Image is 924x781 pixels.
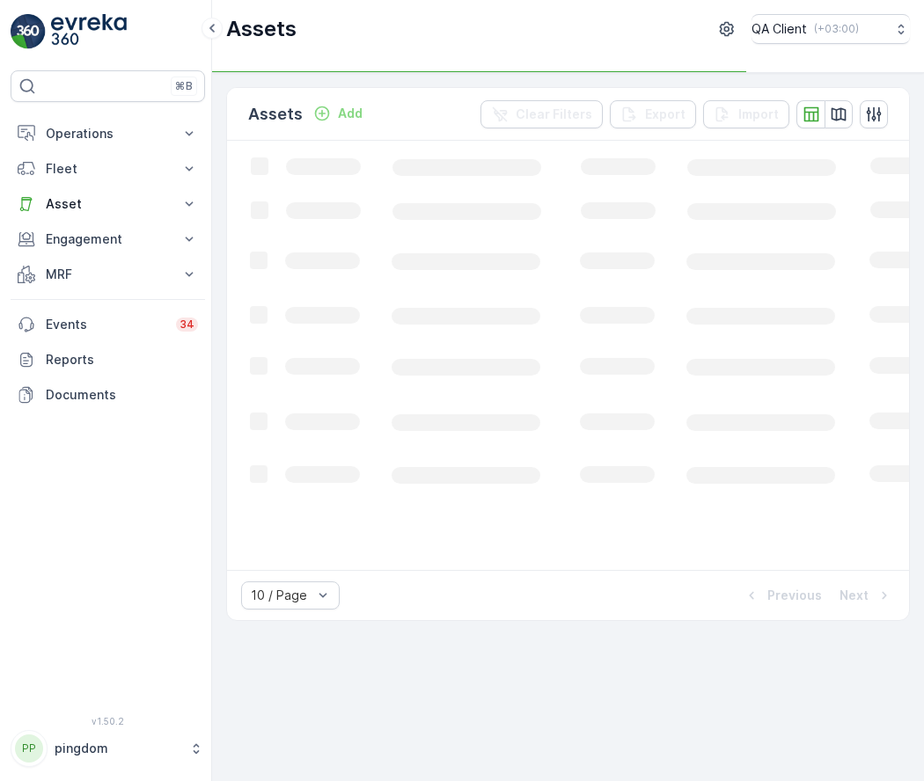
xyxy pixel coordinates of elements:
p: Fleet [46,160,170,178]
a: Events34 [11,307,205,342]
p: Reports [46,351,198,369]
button: Import [703,100,789,128]
p: Export [645,106,686,123]
button: Next [838,585,895,606]
p: Add [338,105,363,122]
p: Assets [248,102,303,127]
p: ( +03:00 ) [814,22,859,36]
p: ⌘B [175,79,193,93]
button: Asset [11,186,205,222]
button: Fleet [11,151,205,186]
p: QA Client [752,20,807,38]
button: Operations [11,116,205,151]
p: pingdom [55,740,180,757]
p: Operations [46,125,170,142]
button: Export [610,100,696,128]
button: QA Client(+03:00) [752,14,910,44]
p: MRF [46,266,170,283]
p: Import [738,106,779,123]
a: Reports [11,342,205,377]
button: Add [306,103,370,124]
img: logo [11,14,46,49]
div: PP [15,734,43,763]
p: Previous [767,587,822,604]
button: PPpingdom [11,730,205,767]
p: Engagement [46,230,170,248]
a: Documents [11,377,205,412]
button: MRF [11,257,205,292]
p: Assets [226,15,297,43]
img: logo_light-DOdMpM7g.png [51,14,127,49]
span: v 1.50.2 [11,716,205,726]
p: Asset [46,195,170,213]
p: Documents [46,386,198,404]
p: Next [840,587,869,604]
p: Events [46,316,165,333]
p: 34 [180,318,194,332]
button: Engagement [11,222,205,257]
button: Previous [741,585,824,606]
p: Clear Filters [516,106,592,123]
button: Clear Filters [480,100,603,128]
